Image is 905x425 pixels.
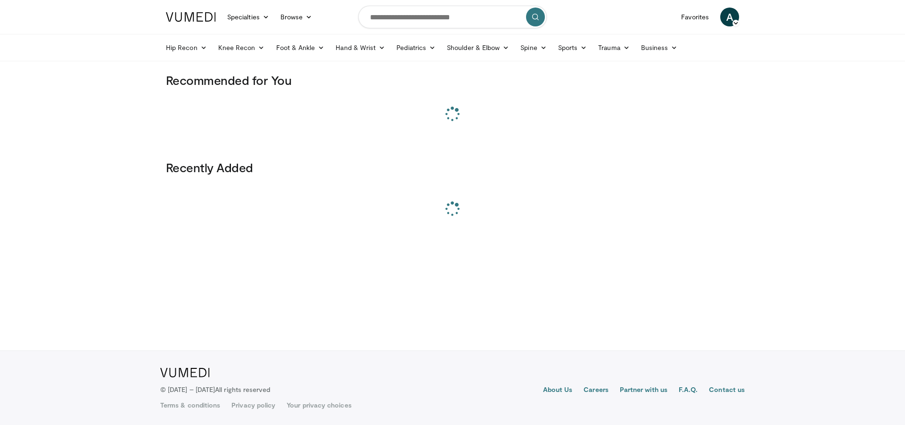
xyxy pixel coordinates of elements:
a: Trauma [592,38,635,57]
span: All rights reserved [215,385,270,393]
h3: Recently Added [166,160,739,175]
input: Search topics, interventions [358,6,547,28]
a: Partner with us [620,385,667,396]
a: About Us [543,385,573,396]
a: Business [635,38,683,57]
img: VuMedi Logo [166,12,216,22]
a: Hand & Wrist [330,38,391,57]
a: Specialties [222,8,275,26]
a: F.A.Q. [679,385,698,396]
a: Careers [584,385,609,396]
a: Foot & Ankle [271,38,330,57]
a: Contact us [709,385,745,396]
h3: Recommended for You [166,73,739,88]
a: Sports [552,38,593,57]
a: Privacy policy [231,400,275,410]
a: Terms & conditions [160,400,220,410]
a: Spine [515,38,552,57]
a: Browse [275,8,318,26]
a: Hip Recon [160,38,213,57]
a: Favorites [675,8,715,26]
a: A [720,8,739,26]
img: VuMedi Logo [160,368,210,377]
p: © [DATE] – [DATE] [160,385,271,394]
a: Your privacy choices [287,400,351,410]
a: Knee Recon [213,38,271,57]
a: Pediatrics [391,38,441,57]
a: Shoulder & Elbow [441,38,515,57]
